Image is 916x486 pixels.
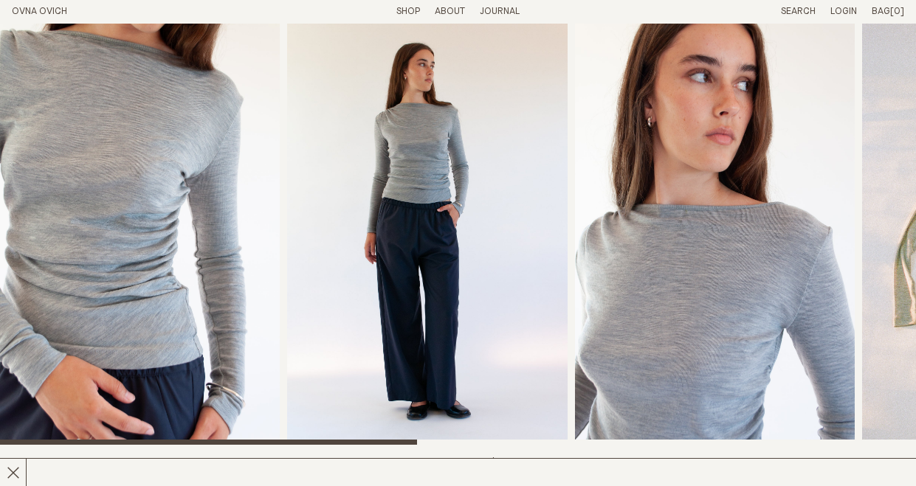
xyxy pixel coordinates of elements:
span: [0] [890,7,904,16]
a: Shop [396,7,420,16]
img: Umar Top [575,24,855,445]
a: Home [12,7,67,16]
span: Bag [872,7,890,16]
a: Search [781,7,816,16]
summary: About [435,6,465,18]
a: Login [830,7,857,16]
a: Journal [480,7,520,16]
h2: Umar Top [12,457,226,478]
div: 3 / 8 [575,24,855,445]
div: 2 / 8 [287,24,567,445]
img: Umar Top [287,24,567,445]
